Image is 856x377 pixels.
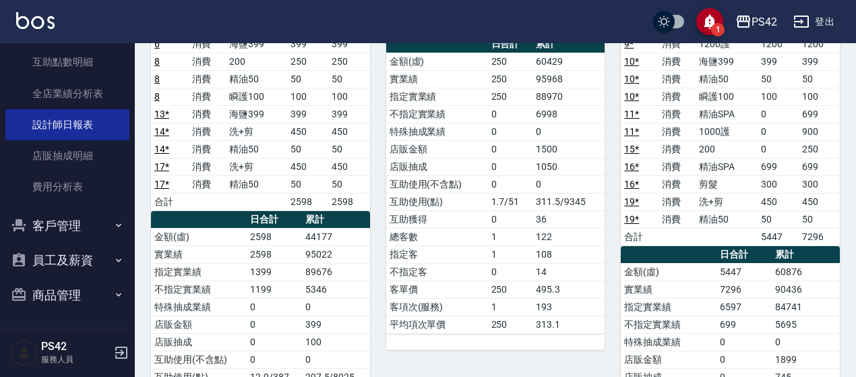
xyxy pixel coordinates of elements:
[5,243,129,278] button: 員工及薪資
[287,88,328,105] td: 100
[532,298,605,316] td: 193
[758,158,799,175] td: 699
[386,158,488,175] td: 店販抽成
[621,351,716,368] td: 店販金額
[287,105,328,123] td: 399
[772,351,840,368] td: 1899
[151,245,247,263] td: 實業績
[532,36,605,53] th: 累計
[189,123,226,140] td: 消費
[716,281,772,298] td: 7296
[151,298,247,316] td: 特殊抽成業績
[386,105,488,123] td: 不指定實業績
[287,53,328,70] td: 250
[302,211,370,229] th: 累計
[247,263,302,281] td: 1399
[189,158,226,175] td: 消費
[696,175,758,193] td: 剪髮
[302,298,370,316] td: 0
[154,38,160,49] a: 6
[716,298,772,316] td: 6597
[328,88,369,105] td: 100
[488,53,533,70] td: 250
[659,53,696,70] td: 消費
[386,245,488,263] td: 指定客
[799,228,840,245] td: 7296
[532,105,605,123] td: 6998
[772,316,840,333] td: 5695
[488,158,533,175] td: 0
[226,88,287,105] td: 瞬護100
[532,210,605,228] td: 36
[302,316,370,333] td: 399
[696,70,758,88] td: 精油50
[302,351,370,368] td: 0
[151,316,247,333] td: 店販金額
[247,211,302,229] th: 日合計
[302,263,370,281] td: 89676
[716,333,772,351] td: 0
[758,210,799,228] td: 50
[488,175,533,193] td: 0
[151,263,247,281] td: 指定實業績
[386,193,488,210] td: 互助使用(點)
[758,228,799,245] td: 5447
[386,123,488,140] td: 特殊抽成業績
[151,351,247,368] td: 互助使用(不含點)
[328,193,369,210] td: 2598
[799,88,840,105] td: 100
[247,351,302,368] td: 0
[696,8,723,35] button: save
[659,105,696,123] td: 消費
[488,210,533,228] td: 0
[386,88,488,105] td: 指定實業績
[5,47,129,78] a: 互助點數明細
[659,210,696,228] td: 消費
[328,158,369,175] td: 450
[287,70,328,88] td: 50
[287,35,328,53] td: 399
[328,105,369,123] td: 399
[386,263,488,281] td: 不指定客
[752,13,777,30] div: PS42
[758,53,799,70] td: 399
[287,193,328,210] td: 2598
[328,175,369,193] td: 50
[287,158,328,175] td: 450
[328,35,369,53] td: 399
[386,140,488,158] td: 店販金額
[532,123,605,140] td: 0
[328,53,369,70] td: 250
[788,9,840,34] button: 登出
[226,70,287,88] td: 精油50
[189,140,226,158] td: 消費
[621,281,716,298] td: 實業績
[247,228,302,245] td: 2598
[799,140,840,158] td: 250
[532,228,605,245] td: 122
[154,74,160,84] a: 8
[189,70,226,88] td: 消費
[659,123,696,140] td: 消費
[758,193,799,210] td: 450
[696,105,758,123] td: 精油SPA
[696,140,758,158] td: 200
[386,316,488,333] td: 平均項次單價
[799,35,840,53] td: 1200
[758,140,799,158] td: 0
[247,281,302,298] td: 1199
[189,175,226,193] td: 消費
[151,228,247,245] td: 金額(虛)
[488,193,533,210] td: 1.7/51
[287,140,328,158] td: 50
[302,333,370,351] td: 100
[772,333,840,351] td: 0
[488,316,533,333] td: 250
[328,140,369,158] td: 50
[532,70,605,88] td: 95968
[532,158,605,175] td: 1050
[5,171,129,202] a: 費用分析表
[532,263,605,281] td: 14
[488,36,533,53] th: 日合計
[5,140,129,171] a: 店販抽成明細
